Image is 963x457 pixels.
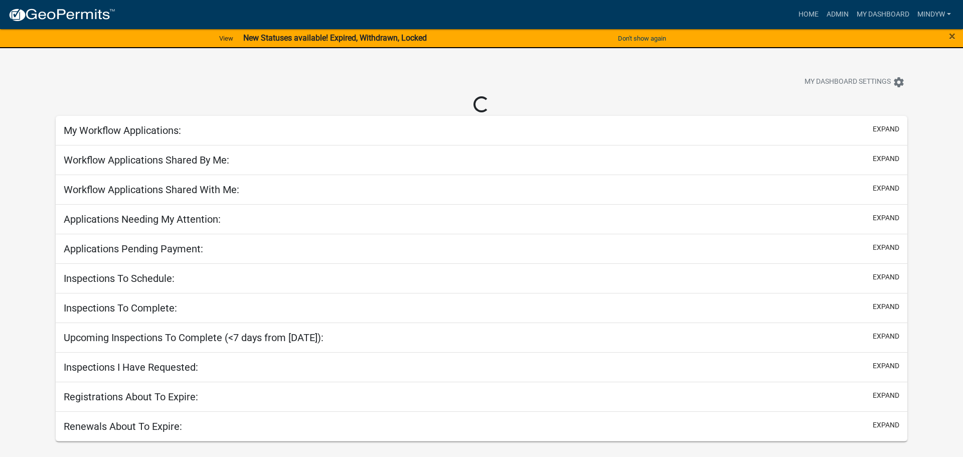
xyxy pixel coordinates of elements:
h5: My Workflow Applications: [64,124,181,136]
h5: Registrations About To Expire: [64,391,198,403]
h5: Applications Needing My Attention: [64,213,221,225]
a: My Dashboard [853,5,913,24]
span: × [949,29,955,43]
h5: Applications Pending Payment: [64,243,203,255]
i: settings [893,76,905,88]
button: expand [873,390,899,401]
h5: Workflow Applications Shared By Me: [64,154,229,166]
span: My Dashboard Settings [805,76,891,88]
a: Admin [823,5,853,24]
a: Home [794,5,823,24]
button: My Dashboard Settingssettings [796,72,913,92]
strong: New Statuses available! Expired, Withdrawn, Locked [243,33,427,43]
button: expand [873,361,899,371]
h5: Inspections To Complete: [64,302,177,314]
h5: Workflow Applications Shared With Me: [64,184,239,196]
a: mindyw [913,5,955,24]
button: expand [873,213,899,223]
button: expand [873,331,899,342]
h5: Inspections I Have Requested: [64,361,198,373]
h5: Upcoming Inspections To Complete (<7 days from [DATE]): [64,332,324,344]
a: View [215,30,237,47]
button: expand [873,242,899,253]
button: expand [873,154,899,164]
button: expand [873,301,899,312]
button: Close [949,30,955,42]
button: expand [873,420,899,430]
button: expand [873,124,899,134]
button: Don't show again [614,30,670,47]
button: expand [873,183,899,194]
button: expand [873,272,899,282]
h5: Inspections To Schedule: [64,272,175,284]
h5: Renewals About To Expire: [64,420,182,432]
